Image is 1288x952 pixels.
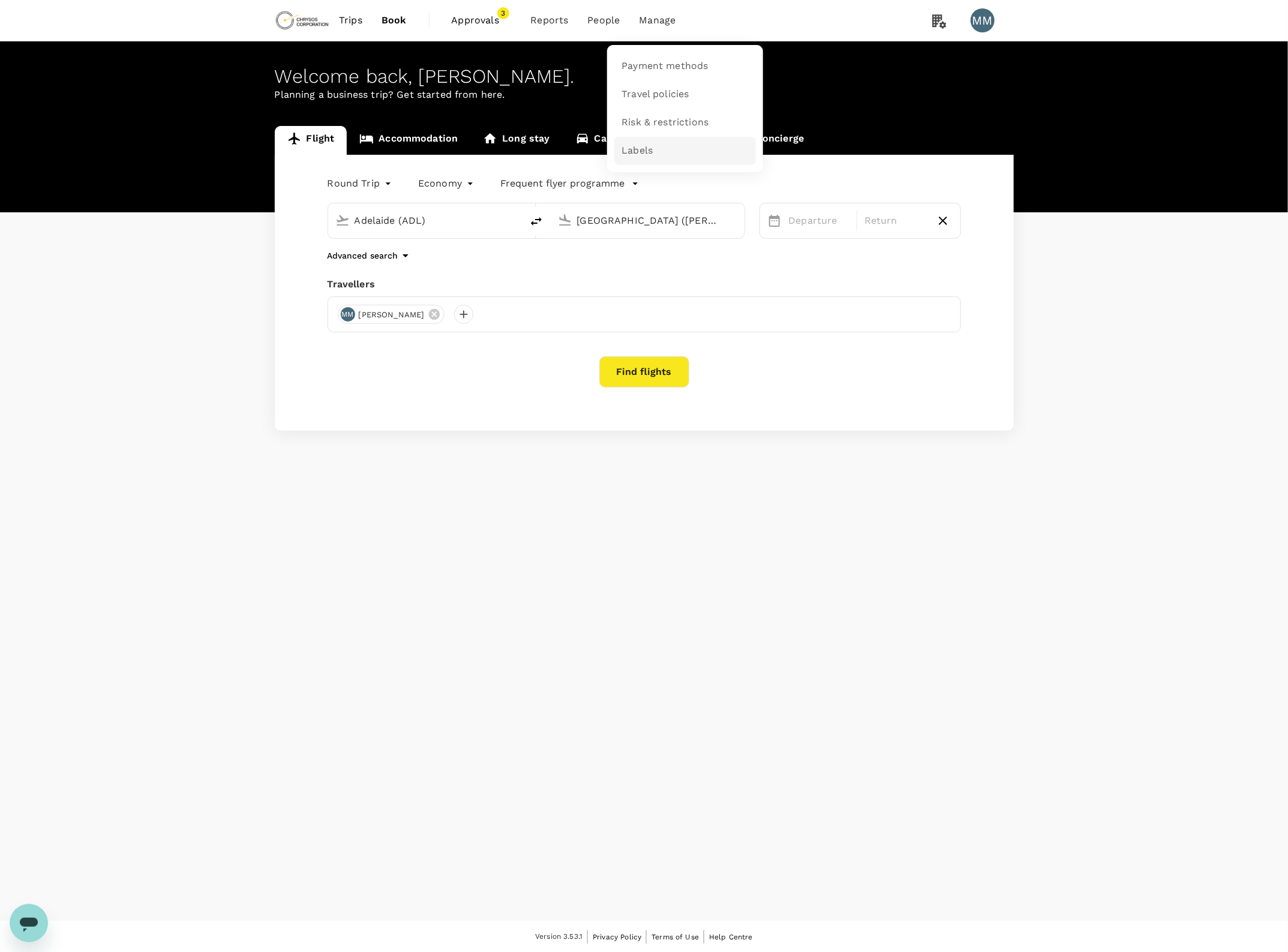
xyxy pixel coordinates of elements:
p: Planning a business trip? Get started from here. [275,88,1014,102]
a: Car rental [563,126,656,155]
div: MM[PERSON_NAME] [338,305,445,324]
a: Payment methods [614,52,756,80]
button: Open [736,219,738,221]
span: Risk & restrictions [622,116,708,130]
a: Flight [275,126,347,155]
p: Departure [789,214,850,228]
span: Labels [622,144,653,158]
span: Travel policies [622,88,689,101]
button: delete [522,207,551,236]
p: Frequent flyer programme [500,176,625,191]
span: Book [382,13,407,28]
span: Version 3.53.1 [535,931,583,943]
a: Accommodation [347,126,470,155]
a: Privacy Policy [593,930,641,944]
button: Open [514,219,516,221]
input: Depart from [355,211,497,230]
span: Manage [639,13,675,28]
div: Round Trip [328,174,395,193]
p: Advanced search [328,250,398,262]
div: Economy [418,174,476,193]
span: Reports [531,13,569,28]
a: Terms of Use [651,930,699,944]
a: Help Centre [709,930,753,944]
div: Travellers [328,277,961,292]
div: MM [971,8,995,32]
a: Travel policies [614,80,756,109]
a: Concierge [724,126,816,155]
div: MM [341,307,355,322]
button: Advanced search [328,248,413,263]
iframe: Button to launch messaging window [10,904,48,942]
span: [PERSON_NAME] [352,309,432,321]
span: Privacy Policy [593,933,641,941]
span: Trips [339,13,362,28]
span: People [588,13,620,28]
span: Help Centre [709,933,753,941]
p: Return [864,214,926,228]
a: Risk & restrictions [614,109,756,137]
div: Welcome back , [PERSON_NAME] . [275,65,1014,88]
a: Long stay [470,126,562,155]
input: Going to [577,211,719,230]
a: Labels [614,137,756,165]
span: Payment methods [622,59,708,73]
span: Terms of Use [651,933,699,941]
img: Chrysos Corporation [275,7,330,34]
button: Frequent flyer programme [500,176,639,191]
span: 3 [497,7,509,19]
span: Approvals [452,13,512,28]
button: Find flights [599,356,689,388]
